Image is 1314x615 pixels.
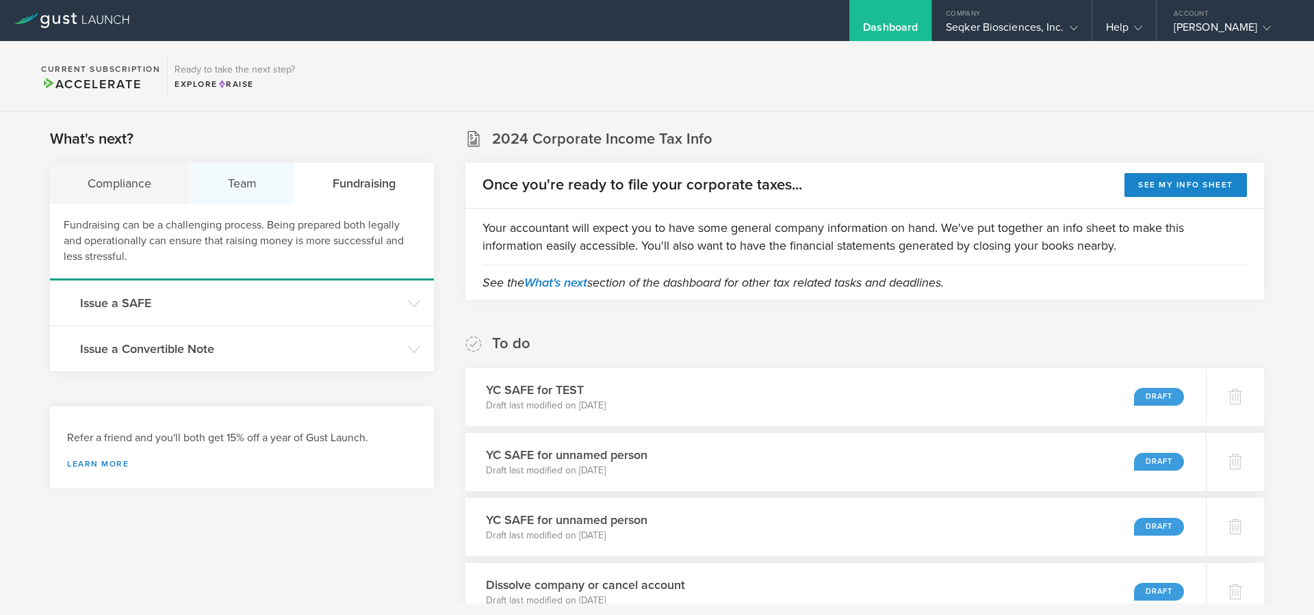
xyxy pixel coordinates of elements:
h3: Ready to take the next step? [175,65,295,75]
span: Raise [218,79,254,89]
h3: YC SAFE for TEST [486,381,606,399]
div: Draft [1134,518,1184,536]
h2: To do [492,334,530,354]
div: Draft [1134,453,1184,471]
div: Seqker Biosciences, Inc. [946,21,1077,41]
p: Draft last modified on [DATE] [486,594,685,607]
div: Help [1106,21,1142,41]
h3: Issue a SAFE [80,294,401,312]
h3: Dissolve company or cancel account [486,576,685,594]
h3: Refer a friend and you'll both get 15% off a year of Gust Launch. [67,430,417,446]
h3: YC SAFE for unnamed person [486,511,647,529]
h3: YC SAFE for unnamed person [486,446,647,464]
h2: 2024 Corporate Income Tax Info [492,129,712,149]
div: Ready to take the next step?ExploreRaise [167,55,302,97]
p: Draft last modified on [DATE] [486,399,606,413]
div: YC SAFE for TESTDraft last modified on [DATE]Draft [465,368,1206,426]
div: Draft [1134,388,1184,406]
h2: Current Subscription [41,65,160,73]
h2: What's next? [50,129,133,149]
p: Draft last modified on [DATE] [486,464,647,477]
div: Draft [1134,583,1184,601]
div: [PERSON_NAME] [1174,21,1290,41]
div: Dashboard [863,21,918,41]
div: YC SAFE for unnamed personDraft last modified on [DATE]Draft [465,498,1206,556]
div: Team [190,163,296,204]
div: Explore [175,78,295,90]
button: See my info sheet [1124,173,1247,197]
div: Fundraising [295,163,434,204]
em: See the section of the dashboard for other tax related tasks and deadlines. [482,275,944,290]
div: Fundraising can be a challenging process. Being prepared both legally and operationally can ensur... [50,204,434,280]
p: Draft last modified on [DATE] [486,529,647,542]
p: Your accountant will expect you to have some general company information on hand. We've put toget... [482,219,1247,254]
h3: Issue a Convertible Note [80,340,401,358]
div: YC SAFE for unnamed personDraft last modified on [DATE]Draft [465,433,1206,491]
a: What's next [524,275,587,290]
a: Learn more [67,460,417,468]
h2: Once you're ready to file your corporate taxes... [482,175,802,195]
span: Accelerate [41,77,141,92]
div: Compliance [50,163,190,204]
